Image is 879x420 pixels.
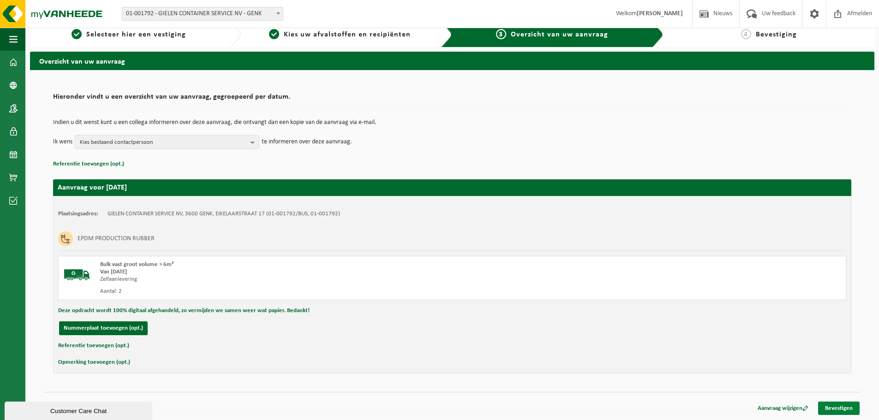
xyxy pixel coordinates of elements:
[30,52,874,70] h2: Overzicht van uw aanvraag
[741,29,751,39] span: 4
[80,136,247,149] span: Kies bestaand contactpersoon
[262,135,352,149] p: te informeren over deze aanvraag.
[100,276,489,283] div: Zelfaanlevering
[59,321,148,335] button: Nummerplaat toevoegen (opt.)
[72,29,82,39] span: 1
[5,400,154,420] iframe: chat widget
[751,402,815,415] a: Aanvraag wijzigen
[246,29,434,40] a: 2Kies uw afvalstoffen en recipiënten
[496,29,506,39] span: 3
[53,119,851,126] p: Indien u dit wenst kunt u een collega informeren over deze aanvraag, die ontvangt dan een kopie v...
[637,10,683,17] strong: [PERSON_NAME]
[58,356,130,368] button: Opmerking toevoegen (opt.)
[284,31,411,38] span: Kies uw afvalstoffen en recipiënten
[756,31,797,38] span: Bevestiging
[58,305,310,317] button: Deze opdracht wordt 100% digitaal afgehandeld, zo vermijden we samen weer wat papier. Bedankt!
[58,340,129,352] button: Referentie toevoegen (opt.)
[75,135,259,149] button: Kies bestaand contactpersoon
[53,158,124,170] button: Referentie toevoegen (opt.)
[818,402,860,415] a: Bevestigen
[122,7,283,20] span: 01-001792 - GIELEN CONTAINER SERVICE NV - GENK
[511,31,608,38] span: Overzicht van uw aanvraag
[53,93,851,106] h2: Hieronder vindt u een overzicht van uw aanvraag, gegroepeerd per datum.
[122,7,283,21] span: 01-001792 - GIELEN CONTAINER SERVICE NV - GENK
[58,211,98,217] strong: Plaatsingsadres:
[100,269,127,275] strong: Van [DATE]
[35,29,223,40] a: 1Selecteer hier een vestiging
[269,29,279,39] span: 2
[100,261,173,267] span: Bulk vast groot volume > 6m³
[63,261,91,289] img: BL-SO-LV.png
[58,184,127,191] strong: Aanvraag voor [DATE]
[86,31,186,38] span: Selecteer hier een vestiging
[78,231,155,246] h3: EPDM PRODUCTION RUBBER
[53,135,72,149] p: Ik wens
[108,210,340,218] td: GIELEN CONTAINER SERVICE NV, 3600 GENK, EIKELAARSTRAAT 17 (01-001792/BUS, 01-001792)
[100,288,489,295] div: Aantal: 2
